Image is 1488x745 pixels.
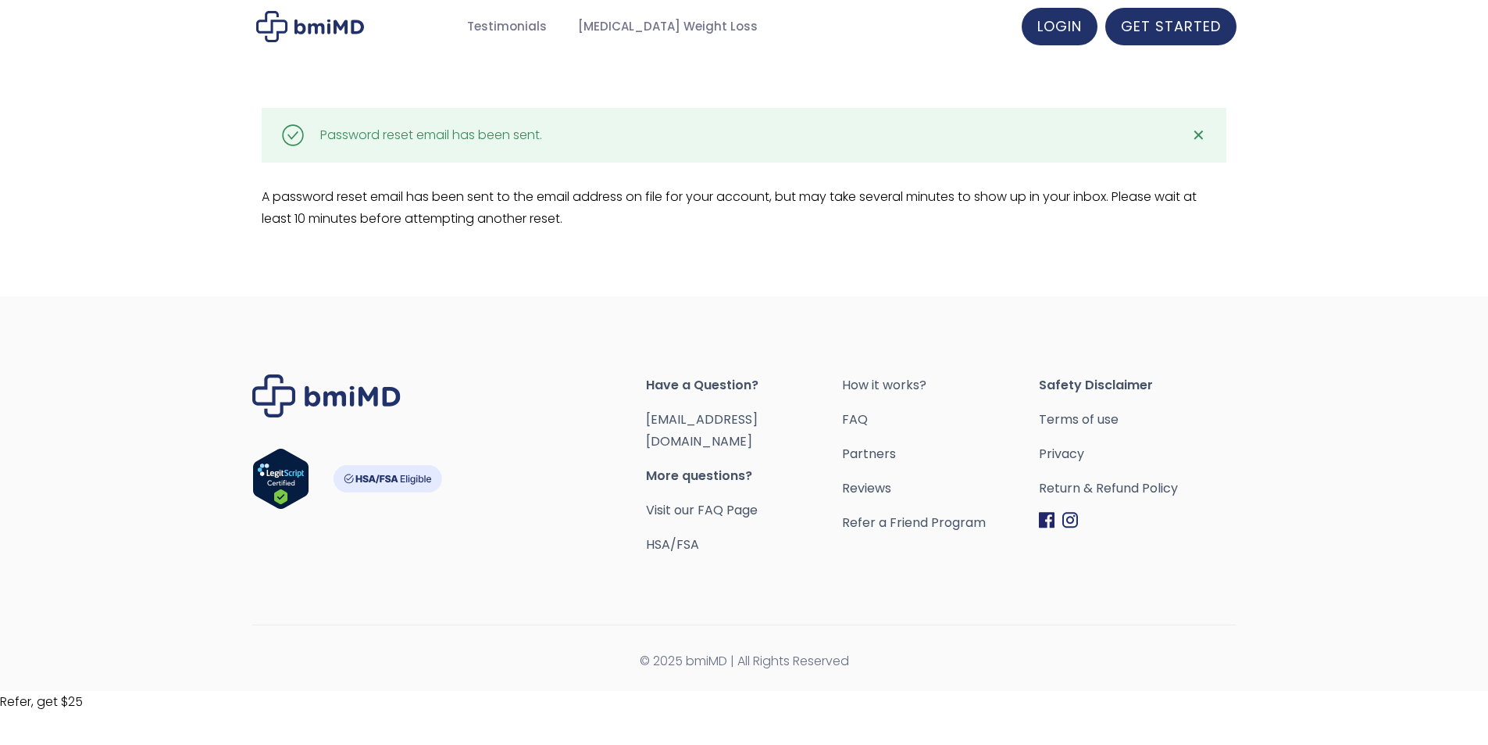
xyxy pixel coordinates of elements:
p: A password reset email has been sent to the email address on file for your account, but may take ... [262,186,1226,230]
a: How it works? [842,374,1039,396]
img: My account [256,11,364,42]
a: [MEDICAL_DATA] Weight Loss [562,12,773,42]
a: Partners [842,443,1039,465]
img: Brand Logo [252,374,401,417]
span: More questions? [646,465,843,487]
img: Verify Approval for www.bmimd.com [252,448,309,510]
img: Facebook [1039,512,1054,528]
a: HSA/FSA [646,535,699,553]
div: Password reset email has been sent. [320,124,542,146]
span: Have a Question? [646,374,843,396]
span: Safety Disclaimer [1039,374,1236,396]
span: © 2025 bmiMD | All Rights Reserved [252,650,1236,672]
a: Testimonials [451,12,562,42]
a: Return & Refund Policy [1039,478,1236,500]
img: Instagram [1062,512,1078,528]
a: Privacy [1039,443,1236,465]
span: [MEDICAL_DATA] Weight Loss [578,18,758,36]
a: Reviews [842,478,1039,500]
a: Visit our FAQ Page [646,501,758,519]
img: HSA-FSA [333,465,442,492]
a: Terms of use [1039,409,1236,431]
a: Verify LegitScript Approval for www.bmimd.com [252,448,309,517]
span: Testimonials [467,18,547,36]
a: ✕ [1183,120,1215,151]
a: LOGIN [1022,8,1097,45]
span: LOGIN [1037,16,1082,36]
a: Refer a Friend Program [842,512,1039,534]
a: FAQ [842,409,1039,431]
span: GET STARTED [1121,16,1221,36]
span: ✕ [1192,124,1205,146]
a: [EMAIL_ADDRESS][DOMAIN_NAME] [646,410,758,450]
a: GET STARTED [1105,8,1236,45]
